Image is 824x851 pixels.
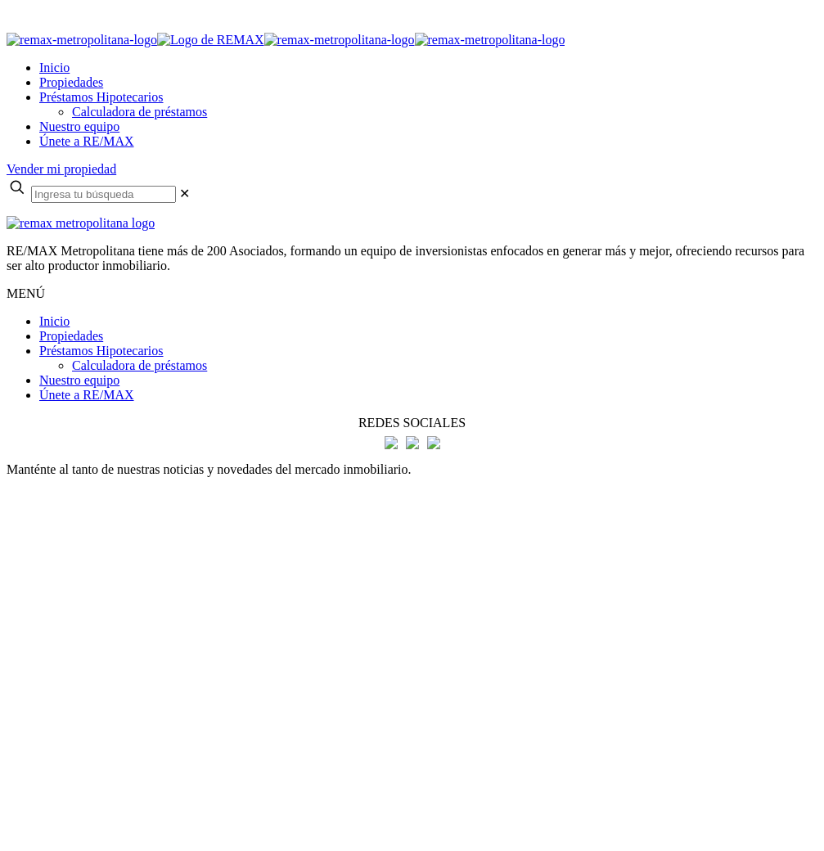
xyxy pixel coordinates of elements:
img: linkedin.png [427,436,440,449]
img: remax-metropolitana-logo [415,33,565,47]
a: Préstamos Hipotecarios [39,90,164,104]
p: MENÚ [7,286,817,301]
a: Nuestro equipo [39,119,119,133]
a: Inicio [39,314,70,328]
a: Vender mi propiedad [7,162,116,176]
p: RE/MAX Metropolitana tiene más de 200 Asociados, formando un equipo de inversionistas enfocados e... [7,244,817,273]
p: REDES SOCIALES [7,416,817,430]
a: Únete a RE/MAX [39,134,134,148]
p: Manténte al tanto de nuestras noticias y novedades del mercado inmobiliario. [7,462,817,477]
img: remax-metropolitana-logo [264,33,415,47]
a: Propiedades [39,329,103,343]
input: Ingresa tu búsqueda [31,186,176,203]
svg: search icon [7,177,28,198]
a: Calculadora de préstamos [72,105,207,119]
a: Únete a RE/MAX [39,388,134,402]
img: instagram.png [406,436,419,449]
a: Inicio [39,61,70,74]
nav: Main menu [7,61,817,149]
img: remax metropolitana logo [7,216,155,231]
a: RE/MAX Metropolitana [7,33,565,47]
img: Logo de REMAX [157,33,264,47]
span: ✕ [179,187,190,200]
a: Préstamos Hipotecarios [39,344,164,358]
a: Calculadora de préstamos [72,358,207,372]
a: Propiedades [39,75,103,89]
img: remax-metropolitana-logo [7,33,157,47]
a: Nuestro equipo [39,373,119,387]
img: facebook.png [385,436,398,449]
